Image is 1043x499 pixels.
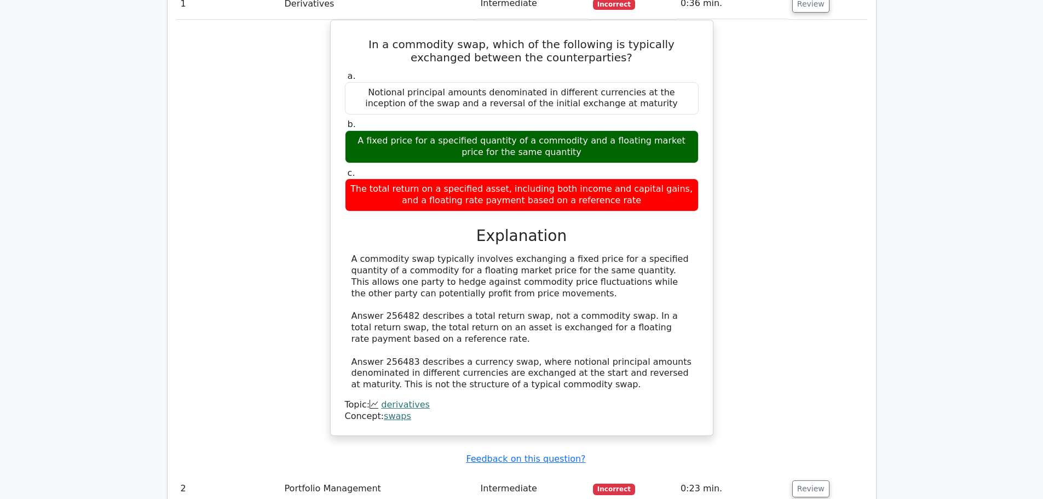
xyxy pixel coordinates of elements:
span: c. [348,168,355,178]
span: b. [348,119,356,129]
span: a. [348,71,356,81]
div: Topic: [345,399,699,411]
a: derivatives [381,399,430,410]
span: Incorrect [593,484,635,495]
div: Notional principal amounts denominated in different currencies at the inception of the swap and a... [345,82,699,115]
div: A fixed price for a specified quantity of a commodity and a floating market price for the same qu... [345,130,699,163]
button: Review [792,480,829,497]
div: Concept: [345,411,699,422]
h3: Explanation [351,227,692,245]
div: The total return on a specified asset, including both income and capital gains, and a floating ra... [345,179,699,211]
h5: In a commodity swap, which of the following is typically exchanged between the counterparties? [344,38,700,64]
a: swaps [384,411,411,421]
a: Feedback on this question? [466,454,585,464]
div: A commodity swap typically involves exchanging a fixed price for a specified quantity of a commod... [351,254,692,391]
